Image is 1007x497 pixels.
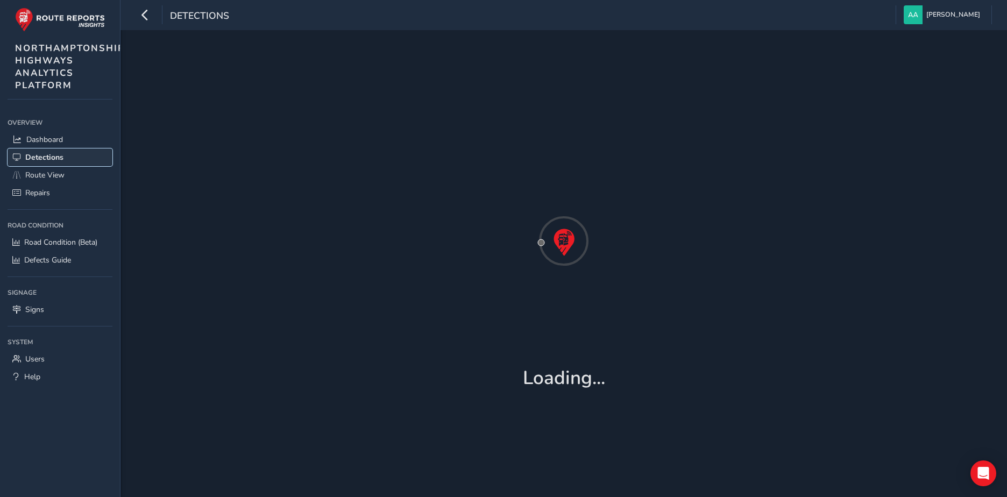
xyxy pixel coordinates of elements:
div: Open Intercom Messenger [970,460,996,486]
span: [PERSON_NAME] [926,5,980,24]
span: Detections [25,152,63,162]
span: Route View [25,170,65,180]
h1: Loading... [523,367,605,389]
span: Dashboard [26,134,63,145]
a: Repairs [8,184,112,202]
span: Repairs [25,188,50,198]
a: Dashboard [8,131,112,148]
button: [PERSON_NAME] [904,5,984,24]
div: System [8,334,112,350]
a: Defects Guide [8,251,112,269]
span: Road Condition (Beta) [24,237,97,247]
span: Signs [25,304,44,315]
a: Road Condition (Beta) [8,233,112,251]
span: Defects Guide [24,255,71,265]
div: Road Condition [8,217,112,233]
a: Help [8,368,112,386]
span: NORTHAMPTONSHIRE HIGHWAYS ANALYTICS PLATFORM [15,42,132,91]
div: Signage [8,285,112,301]
img: diamond-layout [904,5,923,24]
a: Route View [8,166,112,184]
span: Users [25,354,45,364]
span: Detections [170,9,229,24]
a: Signs [8,301,112,318]
img: rr logo [15,8,105,32]
a: Users [8,350,112,368]
a: Detections [8,148,112,166]
div: Overview [8,115,112,131]
span: Help [24,372,40,382]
